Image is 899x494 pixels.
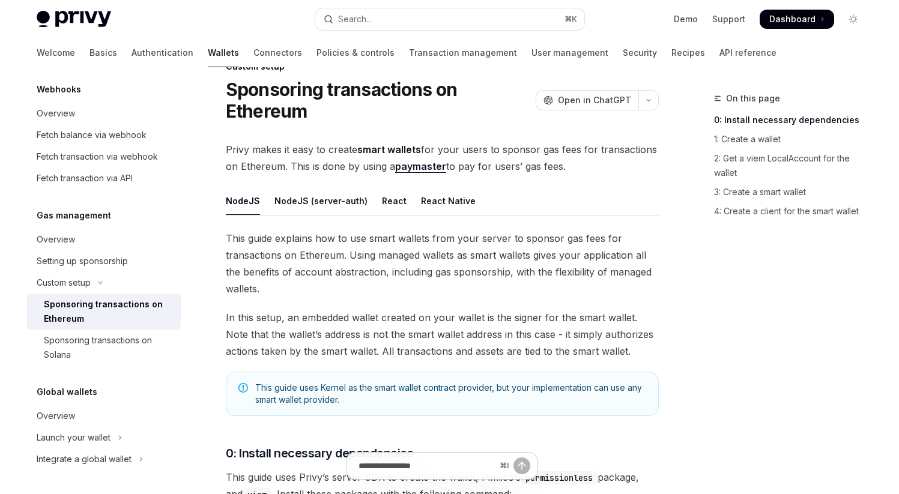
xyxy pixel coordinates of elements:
div: Fetch transaction via webhook [37,149,158,164]
div: React [382,187,407,215]
span: ⌘ K [565,14,577,24]
a: 1: Create a wallet [714,130,873,149]
button: Toggle Integrate a global wallet section [27,448,181,470]
input: Ask a question... [359,453,495,479]
div: Fetch balance via webhook [37,128,147,142]
span: Open in ChatGPT [558,94,631,106]
a: Demo [674,13,698,25]
h1: Sponsoring transactions on Ethereum [226,79,531,122]
a: API reference [719,38,776,67]
img: light logo [37,11,111,28]
a: paymaster [395,160,446,173]
span: This guide uses Kernel as the smart wallet contract provider, but your implementation can use any... [255,382,646,406]
h5: Gas management [37,208,111,223]
button: Send message [513,457,530,474]
div: Overview [37,232,75,247]
div: Fetch transaction via API [37,171,133,185]
div: Sponsoring transactions on Solana [44,333,174,362]
button: Toggle Custom setup section [27,272,181,294]
button: Open in ChatGPT [536,90,638,110]
a: Fetch transaction via webhook [27,146,181,167]
a: 0: Install necessary dependencies [714,110,873,130]
button: Open search [315,8,584,30]
span: Dashboard [769,13,816,25]
span: Privy makes it easy to create for your users to sponsor gas fees for transactions on Ethereum. Th... [226,141,659,175]
div: React Native [421,187,476,215]
a: Wallets [208,38,239,67]
a: Security [623,38,657,67]
div: Integrate a global wallet [37,452,132,466]
div: Setting up sponsorship [37,254,128,268]
button: Toggle dark mode [844,10,863,29]
a: Welcome [37,38,75,67]
div: Custom setup [37,276,91,290]
h5: Webhooks [37,82,81,97]
div: Launch your wallet [37,430,110,445]
div: Overview [37,106,75,121]
a: Policies & controls [316,38,395,67]
span: On this page [726,91,780,106]
a: User management [531,38,608,67]
div: Sponsoring transactions on Ethereum [44,297,174,326]
a: Overview [27,103,181,124]
a: Fetch transaction via API [27,167,181,189]
a: Connectors [253,38,302,67]
a: Authentication [132,38,193,67]
span: In this setup, an embedded wallet created on your wallet is the signer for the smart wallet. Note... [226,309,659,360]
a: Transaction management [409,38,517,67]
a: Overview [27,405,181,427]
span: 0: Install necessary dependencies [226,445,414,462]
a: Support [712,13,745,25]
a: 3: Create a smart wallet [714,182,873,202]
span: This guide explains how to use smart wallets from your server to sponsor gas fees for transaction... [226,230,659,297]
a: Sponsoring transactions on Solana [27,330,181,366]
a: Basics [89,38,117,67]
h5: Global wallets [37,385,97,399]
a: Dashboard [760,10,834,29]
div: NodeJS [226,187,260,215]
strong: smart wallets [357,143,421,155]
button: Toggle Launch your wallet section [27,427,181,448]
a: Overview [27,229,181,250]
a: 4: Create a client for the smart wallet [714,202,873,221]
svg: Note [238,383,248,393]
div: NodeJS (server-auth) [274,187,368,215]
div: Search... [338,12,372,26]
a: Sponsoring transactions on Ethereum [27,294,181,330]
a: Recipes [671,38,705,67]
a: Fetch balance via webhook [27,124,181,146]
div: Overview [37,409,75,423]
a: 2: Get a viem LocalAccount for the wallet [714,149,873,182]
a: Setting up sponsorship [27,250,181,272]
